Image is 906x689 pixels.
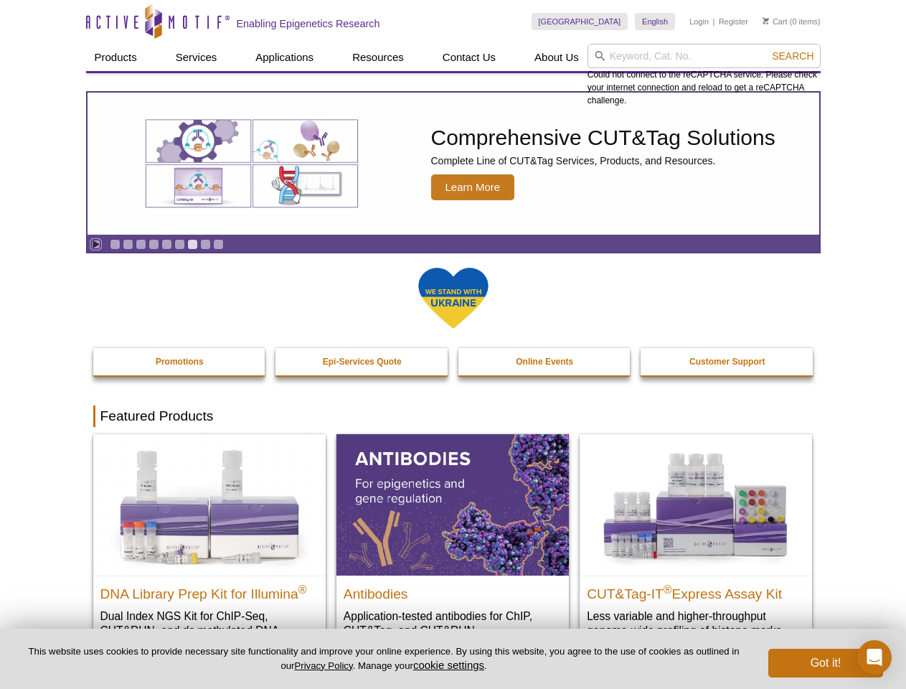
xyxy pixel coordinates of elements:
[323,357,402,367] strong: Epi-Services Quote
[431,174,515,200] span: Learn More
[580,434,812,575] img: CUT&Tag-IT® Express Assay Kit
[100,580,318,601] h2: DNA Library Prep Kit for Illumina
[110,239,121,250] a: Go to slide 1
[167,44,226,71] a: Services
[93,434,326,575] img: DNA Library Prep Kit for Illumina
[641,348,814,375] a: Customer Support
[294,660,352,671] a: Privacy Policy
[664,583,672,595] sup: ®
[148,239,159,250] a: Go to slide 4
[526,44,588,71] a: About Us
[768,649,883,678] button: Got it!
[88,93,819,235] article: Comprehensive CUT&Tag Solutions
[587,580,805,601] h2: CUT&Tag-IT Express Assay Kit
[431,127,775,149] h2: Comprehensive CUT&Tag Solutions
[200,239,211,250] a: Go to slide 8
[458,348,632,375] a: Online Events
[344,44,412,71] a: Resources
[434,44,504,71] a: Contact Us
[587,609,805,638] p: Less variable and higher-throughput genome-wide profiling of histone marks​.
[516,357,573,367] strong: Online Events
[174,239,185,250] a: Go to slide 6
[93,434,326,666] a: DNA Library Prep Kit for Illumina DNA Library Prep Kit for Illumina® Dual Index NGS Kit for ChIP-...
[532,13,628,30] a: [GEOGRAPHIC_DATA]
[719,17,748,27] a: Register
[237,17,380,30] h2: Enabling Epigenetics Research
[336,434,569,652] a: All Antibodies Antibodies Application-tested antibodies for ChIP, CUT&Tag, and CUT&RUN.
[413,659,484,671] button: cookie settings
[93,348,267,375] a: Promotions
[344,609,562,638] p: Application-tested antibodies for ChIP, CUT&Tag, and CUT&RUN.
[588,44,821,107] div: Could not connect to the reCAPTCHA service. Please check your internet connection and reload to g...
[580,434,812,652] a: CUT&Tag-IT® Express Assay Kit CUT&Tag-IT®Express Assay Kit Less variable and higher-throughput ge...
[23,645,745,672] p: This website uses cookies to provide necessary site functionality and improve your online experie...
[144,118,359,209] img: Various genetic charts and diagrams.
[161,239,172,250] a: Go to slide 5
[156,357,204,367] strong: Promotions
[298,583,307,595] sup: ®
[635,13,675,30] a: English
[90,239,101,250] a: Toggle autoplay
[763,17,769,24] img: Your Cart
[763,13,821,30] li: (0 items)
[275,348,449,375] a: Epi-Services Quote
[417,266,489,330] img: We Stand With Ukraine
[772,50,813,62] span: Search
[344,580,562,601] h2: Antibodies
[689,357,765,367] strong: Customer Support
[213,239,224,250] a: Go to slide 9
[100,609,318,652] p: Dual Index NGS Kit for ChIP-Seq, CUT&RUN, and ds methylated DNA assays.
[187,239,198,250] a: Go to slide 7
[336,434,569,575] img: All Antibodies
[763,17,788,27] a: Cart
[713,13,715,30] li: |
[247,44,322,71] a: Applications
[136,239,146,250] a: Go to slide 3
[857,640,892,675] div: Open Intercom Messenger
[431,154,775,167] p: Complete Line of CUT&Tag Services, Products, and Resources.
[93,406,813,427] h2: Featured Products
[768,50,818,62] button: Search
[123,239,133,250] a: Go to slide 2
[689,17,709,27] a: Login
[86,44,146,71] a: Products
[588,44,821,68] input: Keyword, Cat. No.
[88,93,819,235] a: Various genetic charts and diagrams. Comprehensive CUT&Tag Solutions Complete Line of CUT&Tag Ser...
